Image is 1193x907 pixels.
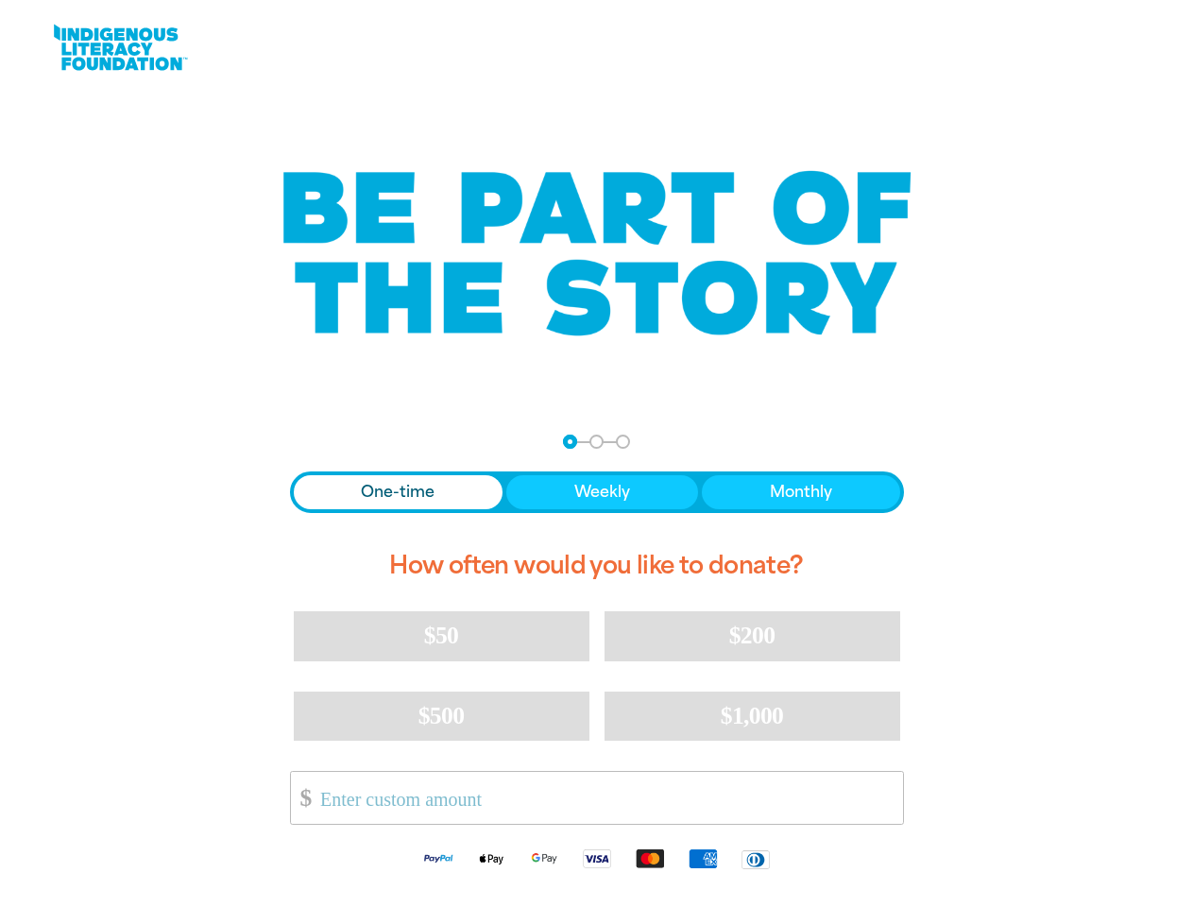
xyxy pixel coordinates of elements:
[424,622,458,649] span: $50
[307,772,902,824] input: Enter custom amount
[465,847,518,869] img: Apple Pay logo
[294,692,589,741] button: $500
[294,611,589,660] button: $50
[518,847,571,869] img: Google Pay logo
[290,471,904,513] div: Donation frequency
[412,847,465,869] img: Paypal logo
[266,133,928,374] img: Be part of the story
[418,702,465,729] span: $500
[623,847,676,869] img: Mastercard logo
[589,435,604,449] button: Navigate to step 2 of 3 to enter your details
[563,435,577,449] button: Navigate to step 1 of 3 to enter your donation amount
[574,481,630,504] span: Weekly
[702,475,900,509] button: Monthly
[290,832,904,884] div: Available payment methods
[729,848,782,870] img: Diners Club logo
[361,481,435,504] span: One-time
[676,847,729,869] img: American Express logo
[605,692,900,741] button: $1,000
[290,536,904,596] h2: How often would you like to donate?
[729,622,775,649] span: $200
[506,475,698,509] button: Weekly
[291,777,312,819] span: $
[294,475,503,509] button: One-time
[616,435,630,449] button: Navigate to step 3 of 3 to enter your payment details
[605,611,900,660] button: $200
[721,702,784,729] span: $1,000
[571,847,623,869] img: Visa logo
[770,481,832,504] span: Monthly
